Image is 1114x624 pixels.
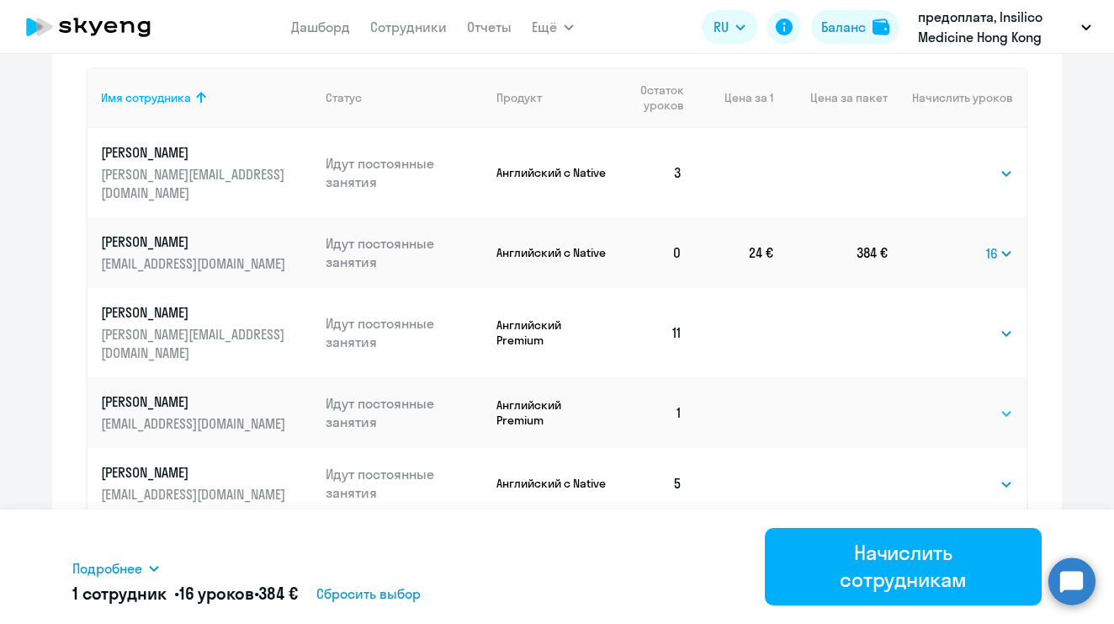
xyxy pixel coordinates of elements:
[821,17,866,37] div: Баланс
[101,232,312,273] a: [PERSON_NAME][EMAIL_ADDRESS][DOMAIN_NAME]
[610,448,696,519] td: 5
[532,10,574,44] button: Ещё
[258,583,297,604] span: 384 €
[101,90,312,105] div: Имя сотрудника
[291,19,350,35] a: Дашборд
[496,397,610,428] p: Английский Premium
[918,7,1074,47] p: предоплата, Insilico Medicine Hong Kong Limited
[101,485,289,504] p: [EMAIL_ADDRESS][DOMAIN_NAME]
[467,19,512,35] a: Отчеты
[101,392,289,411] p: [PERSON_NAME]
[326,90,484,105] div: Статус
[496,245,610,260] p: Английский с Native
[101,254,289,273] p: [EMAIL_ADDRESS][DOMAIN_NAME]
[610,288,696,377] td: 11
[101,143,289,162] p: [PERSON_NAME]
[773,217,888,288] td: 384 €
[101,463,312,504] a: [PERSON_NAME][EMAIL_ADDRESS][DOMAIN_NAME]
[101,90,191,105] div: Имя сотрудника
[72,558,142,579] span: Подробнее
[788,539,1018,593] div: Начислить сотрудникам
[610,217,696,288] td: 0
[101,392,312,433] a: [PERSON_NAME][EMAIL_ADDRESS][DOMAIN_NAME]
[532,17,557,37] span: Ещё
[179,583,254,604] span: 16 уроков
[326,394,484,431] p: Идут постоянные занятия
[773,67,888,128] th: Цена за пакет
[316,584,421,604] span: Сбросить выбор
[496,476,610,491] p: Английский с Native
[623,83,683,113] span: Остаток уроков
[610,377,696,448] td: 1
[101,303,289,322] p: [PERSON_NAME]
[326,234,484,271] p: Идут постоянные занятия
[101,463,289,482] p: [PERSON_NAME]
[101,303,312,362] a: [PERSON_NAME][PERSON_NAME][EMAIL_ADDRESS][DOMAIN_NAME]
[496,90,610,105] div: Продукт
[326,465,484,502] p: Идут постоянные занятия
[72,582,298,605] h5: 1 сотрудник • •
[873,19,889,35] img: balance
[496,90,542,105] div: Продукт
[101,232,289,251] p: [PERSON_NAME]
[811,10,899,44] button: Балансbalance
[888,67,1026,128] th: Начислить уроков
[702,10,757,44] button: RU
[696,217,773,288] td: 24 €
[101,414,289,433] p: [EMAIL_ADDRESS][DOMAIN_NAME]
[765,528,1042,605] button: Начислить сотрудникам
[496,317,610,348] p: Английский Premium
[713,17,729,37] span: RU
[101,143,312,202] a: [PERSON_NAME][PERSON_NAME][EMAIL_ADDRESS][DOMAIN_NAME]
[326,314,484,351] p: Идут постоянные занятия
[101,325,289,362] p: [PERSON_NAME][EMAIL_ADDRESS][DOMAIN_NAME]
[370,19,447,35] a: Сотрудники
[326,90,362,105] div: Статус
[910,7,1100,47] button: предоплата, Insilico Medicine Hong Kong Limited
[610,128,696,217] td: 3
[623,83,696,113] div: Остаток уроков
[101,165,289,202] p: [PERSON_NAME][EMAIL_ADDRESS][DOMAIN_NAME]
[696,67,773,128] th: Цена за 1
[326,154,484,191] p: Идут постоянные занятия
[496,165,610,180] p: Английский с Native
